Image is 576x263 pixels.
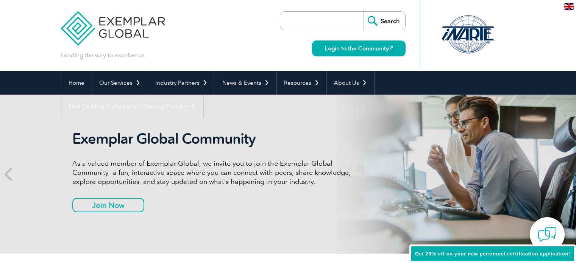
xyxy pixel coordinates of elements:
[72,159,356,186] p: As a valued member of Exemplar Global, we invite you to join the Exemplar Global Community—a fun,...
[415,251,570,257] span: Get 20% off on your new personnel certification application!
[72,198,144,212] a: Join Now
[277,71,326,95] a: Resources
[148,71,215,95] a: Industry Partners
[312,40,406,56] a: Login to the Community
[61,95,203,118] a: Find Certified Professional / Training Provider
[72,130,356,148] h2: Exemplar Global Community
[61,51,144,59] p: Leading the way to excellence
[564,3,574,10] img: en
[389,46,393,50] img: open_square.png
[364,12,405,30] input: Search
[92,71,148,95] a: Our Services
[538,225,557,244] img: contact-chat.png
[61,71,92,95] a: Home
[215,71,276,95] a: News & Events
[327,71,374,95] a: About Us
